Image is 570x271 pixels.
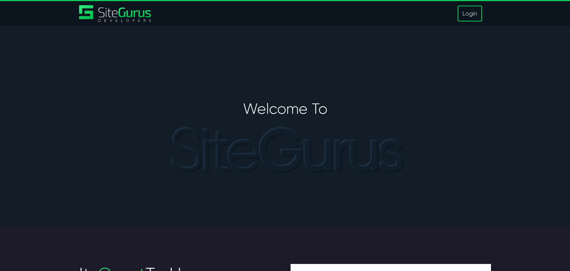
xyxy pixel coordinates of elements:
[169,100,401,118] h3: Welcome To
[79,5,152,22] a: SiteGurus
[79,5,152,22] img: Sitegurus Logo
[458,6,482,22] a: Login
[258,115,401,185] span: Gurus
[169,125,401,176] h1: Site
